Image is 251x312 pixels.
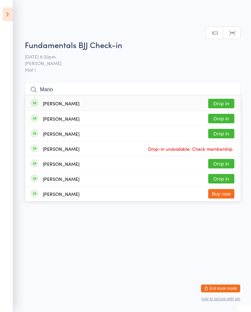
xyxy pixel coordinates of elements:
div: [PERSON_NAME] [43,191,79,197]
button: Drop in [208,129,234,138]
div: [PERSON_NAME] [43,146,79,151]
button: Drop in [208,99,234,108]
span: Mat 1 [25,66,241,73]
button: Drop in [208,114,234,123]
h2: Fundamentals BJJ Check-in [25,39,241,50]
div: [PERSON_NAME] [43,161,79,166]
div: [PERSON_NAME] [43,116,79,121]
button: Exit kiosk mode [201,285,240,292]
div: [PERSON_NAME] [43,176,79,182]
input: Search [25,82,241,97]
div: [PERSON_NAME] [43,101,79,106]
button: how to secure with pin [201,297,240,301]
button: Buy now [208,189,234,199]
button: Drop in [208,159,234,168]
span: Drop-in unavailable: Check membership [146,144,234,154]
div: [PERSON_NAME] [43,131,79,136]
button: Drop in [208,174,234,183]
span: [DATE] 6:30pm [25,53,231,60]
span: [PERSON_NAME] [25,60,231,66]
